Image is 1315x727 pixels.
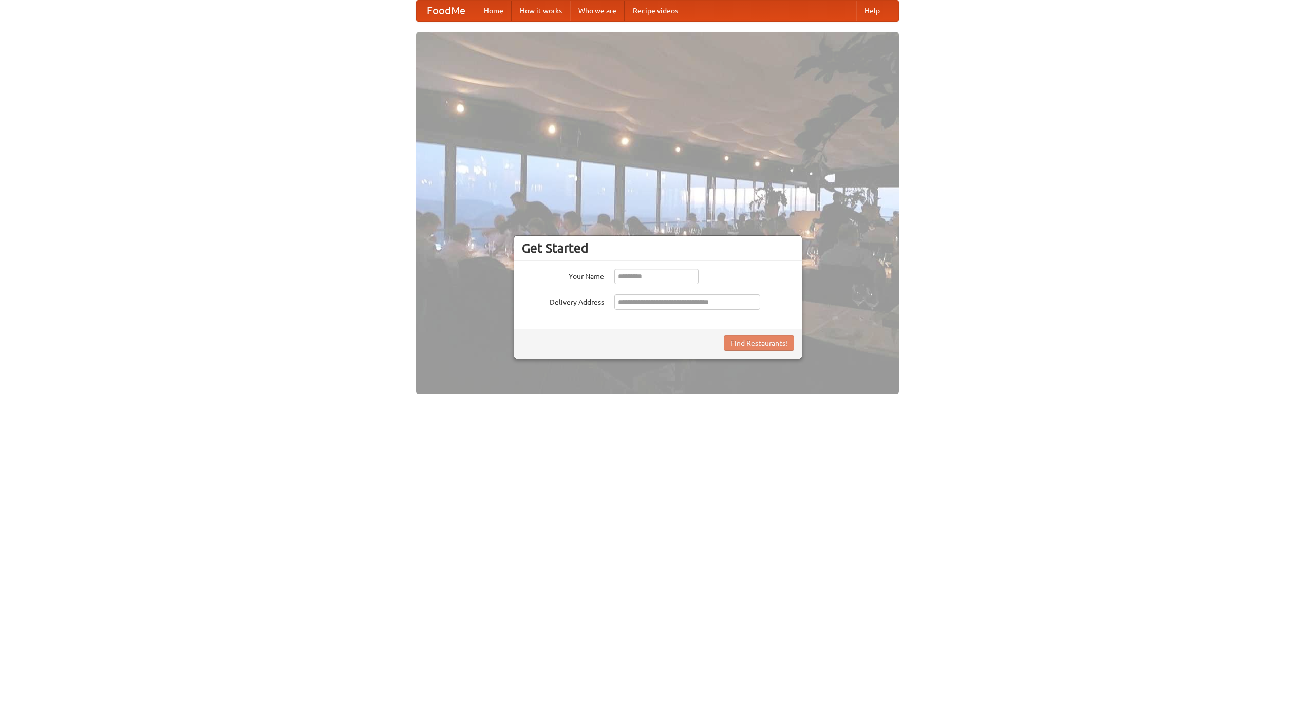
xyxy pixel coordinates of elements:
label: Your Name [522,269,604,282]
label: Delivery Address [522,294,604,307]
a: Help [856,1,888,21]
h3: Get Started [522,240,794,256]
button: Find Restaurants! [724,335,794,351]
a: Home [476,1,512,21]
a: How it works [512,1,570,21]
a: FoodMe [417,1,476,21]
a: Who we are [570,1,625,21]
a: Recipe videos [625,1,686,21]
